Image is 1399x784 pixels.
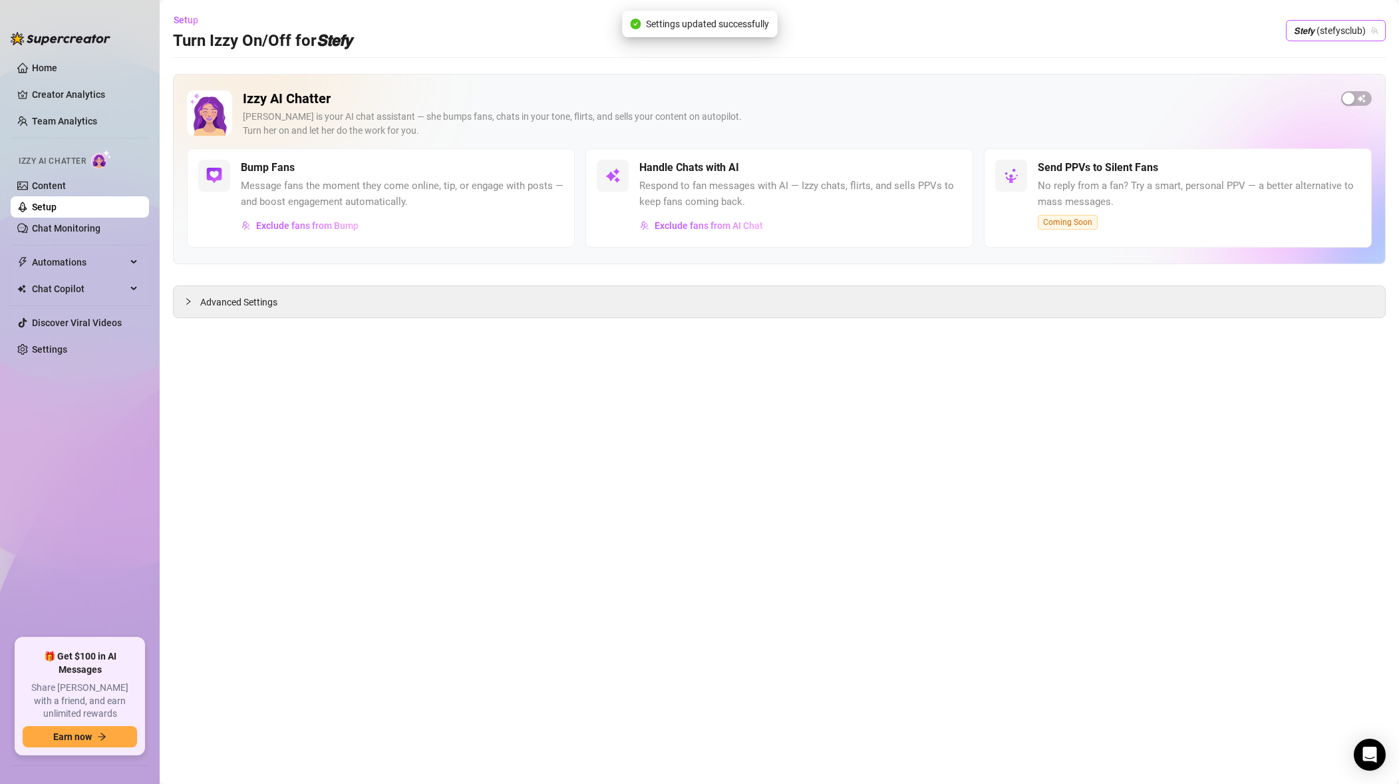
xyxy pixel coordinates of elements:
[200,295,277,309] span: Advanced Settings
[639,160,739,176] h5: Handle Chats with AI
[655,220,763,231] span: Exclude fans from AI Chat
[1003,168,1019,184] img: svg%3e
[1370,27,1378,35] span: team
[97,732,106,741] span: arrow-right
[1038,178,1360,210] span: No reply from a fan? Try a smart, personal PPV — a better alternative to mass messages.
[184,297,192,305] span: collapsed
[184,294,200,309] div: collapsed
[639,178,962,210] span: Respond to fan messages with AI — Izzy chats, flirts, and sells PPVs to keep fans coming back.
[1038,215,1098,230] span: Coming Soon
[19,155,86,168] span: Izzy AI Chatter
[1294,21,1378,41] span: 𝙎𝙩𝙚𝙛𝙮 (stefysclub)
[173,31,352,52] h3: Turn Izzy On/Off for 𝙎𝙩𝙚𝙛𝙮
[11,32,110,45] img: logo-BBDzfeDw.svg
[23,726,137,747] button: Earn nowarrow-right
[91,150,112,169] img: AI Chatter
[1038,160,1158,176] h5: Send PPVs to Silent Fans
[53,731,92,742] span: Earn now
[241,221,251,230] img: svg%3e
[32,202,57,212] a: Setup
[32,278,126,299] span: Chat Copilot
[187,91,232,136] img: Izzy AI Chatter
[173,9,209,31] button: Setup
[32,84,138,105] a: Creator Analytics
[243,91,1330,107] h2: Izzy AI Chatter
[256,220,359,231] span: Exclude fans from Bump
[646,17,769,31] span: Settings updated successfully
[32,116,97,126] a: Team Analytics
[17,257,28,268] span: thunderbolt
[32,344,67,355] a: Settings
[241,215,359,236] button: Exclude fans from Bump
[23,682,137,721] span: Share [PERSON_NAME] with a friend, and earn unlimited rewards
[32,223,100,234] a: Chat Monitoring
[32,252,126,273] span: Automations
[174,15,198,25] span: Setup
[32,317,122,328] a: Discover Viral Videos
[241,178,563,210] span: Message fans the moment they come online, tip, or engage with posts — and boost engagement automa...
[605,168,621,184] img: svg%3e
[243,110,1330,138] div: [PERSON_NAME] is your AI chat assistant — she bumps fans, chats in your tone, flirts, and sells y...
[17,284,26,294] img: Chat Copilot
[32,180,66,191] a: Content
[206,168,222,184] img: svg%3e
[23,650,137,676] span: 🎁 Get $100 in AI Messages
[630,19,641,29] span: check-circle
[241,160,295,176] h5: Bump Fans
[32,63,57,73] a: Home
[1354,739,1386,771] div: Open Intercom Messenger
[640,221,649,230] img: svg%3e
[639,215,764,236] button: Exclude fans from AI Chat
